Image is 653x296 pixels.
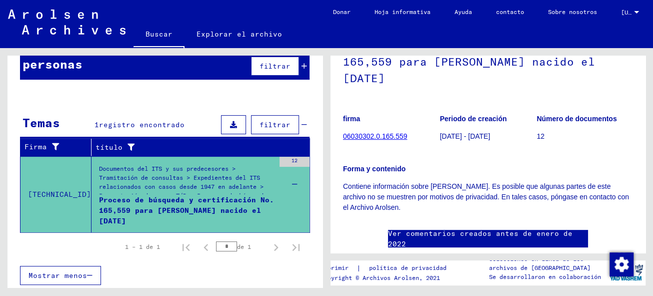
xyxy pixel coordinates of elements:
font: política de privacidad [369,264,446,271]
font: imprimir [320,264,348,271]
font: Hoja informativa [374,8,430,16]
a: política de privacidad [361,263,458,273]
font: Forma y contenido [343,165,405,173]
button: Primera página [176,237,196,257]
font: Se desarrollaron en colaboración con [489,273,601,289]
button: Página siguiente [266,237,286,257]
font: Mostrar menos [28,271,87,280]
font: Temas [22,115,60,130]
img: yv_logo.png [607,260,645,285]
font: Ver comentarios creados antes de enero de 2022 [388,229,572,248]
font: Proceso de búsqueda y certificación No. 165,559 para [PERSON_NAME] nacido el [DATE] [99,195,274,225]
font: filtrar [259,120,290,129]
font: Ayuda [454,8,472,16]
font: | [356,263,361,272]
font: Explorar el archivo [196,30,282,39]
font: Firma [24,142,47,151]
font: Contiene información sobre [PERSON_NAME]. Es posible que algunas partes de este archivo no se mue... [343,182,629,211]
font: [DATE] - [DATE] [440,132,490,140]
font: de 1 [237,243,251,250]
font: 12 [536,132,544,140]
font: Copyright © Archivos Arolsen, 2021 [320,274,439,281]
font: Buscar [145,30,172,39]
font: 12 [291,157,297,164]
button: Mostrar menos [20,266,101,285]
font: Donar [333,8,350,16]
a: 06030302.0.165.559 [343,132,407,140]
img: Modificar el consentimiento [609,252,633,276]
font: 1 – 1 de 1 [125,243,160,250]
font: registro encontrado [99,120,184,129]
div: Firma [24,139,93,155]
img: Arolsen_neg.svg [8,10,125,35]
a: Ver comentarios creados antes de enero de 2022 [388,228,588,249]
button: filtrar [251,115,299,134]
font: [TECHNICAL_ID] [28,190,91,199]
a: Explorar el archivo [184,22,294,46]
font: filtrar [259,62,290,71]
font: título [95,143,122,152]
a: Buscar [133,22,184,48]
a: imprimir [320,263,356,273]
font: Proceso de búsqueda y certificación No. 165,559 para [PERSON_NAME] nacido el [DATE] [343,38,615,85]
div: título [95,139,300,155]
font: personas [22,57,82,72]
button: Página anterior [196,237,216,257]
font: 1 [94,120,99,129]
button: filtrar [251,57,299,76]
font: Documentos del ITS y sus predecesores > Tramitación de consultas > Expedientes del ITS relacionad... [99,165,274,226]
font: Número de documentos [536,115,616,123]
font: Sobre nosotros [548,8,597,16]
font: Periodo de creación [440,115,507,123]
font: firma [343,115,360,123]
button: Última página [286,237,306,257]
font: contacto [496,8,524,16]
